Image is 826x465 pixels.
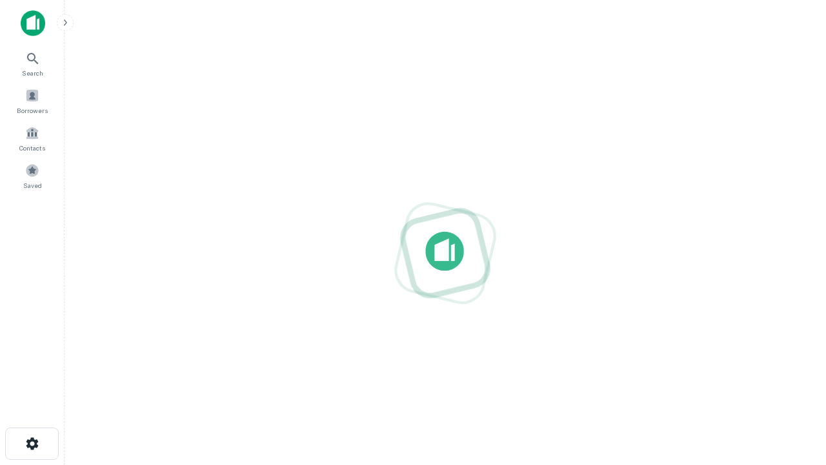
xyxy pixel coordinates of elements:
span: Saved [23,180,42,191]
a: Contacts [4,121,61,156]
a: Search [4,46,61,81]
span: Contacts [19,143,45,153]
a: Saved [4,158,61,193]
iframe: Chat Widget [761,362,826,424]
span: Borrowers [17,105,48,116]
img: capitalize-icon.png [21,10,45,36]
span: Search [22,68,43,78]
a: Borrowers [4,83,61,118]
